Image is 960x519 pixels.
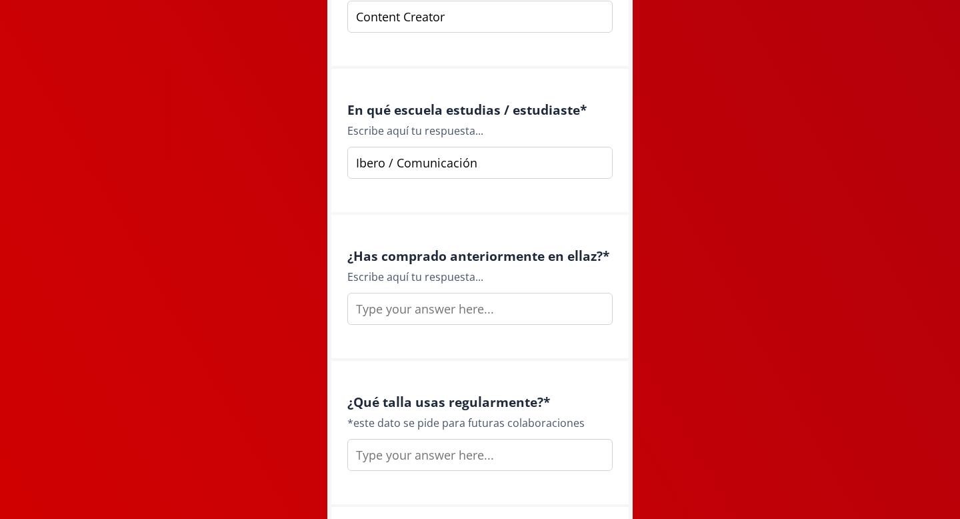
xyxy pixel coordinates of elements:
[347,102,613,117] h4: En qué escuela estudias / estudiaste *
[347,123,613,139] div: Escribe aquí tu respuesta...
[347,248,613,264] h4: ¿Has comprado anteriormente en ellaz? *
[347,394,613,410] h4: ¿Qué talla usas regularmente? *
[347,1,613,33] input: Type your answer here...
[347,293,613,325] input: Type your answer here...
[347,147,613,179] input: Type your answer here...
[347,415,613,431] div: *este dato se pide para futuras colaboraciones
[347,439,613,471] input: Type your answer here...
[347,269,613,285] div: Escribe aquí tu respuesta...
